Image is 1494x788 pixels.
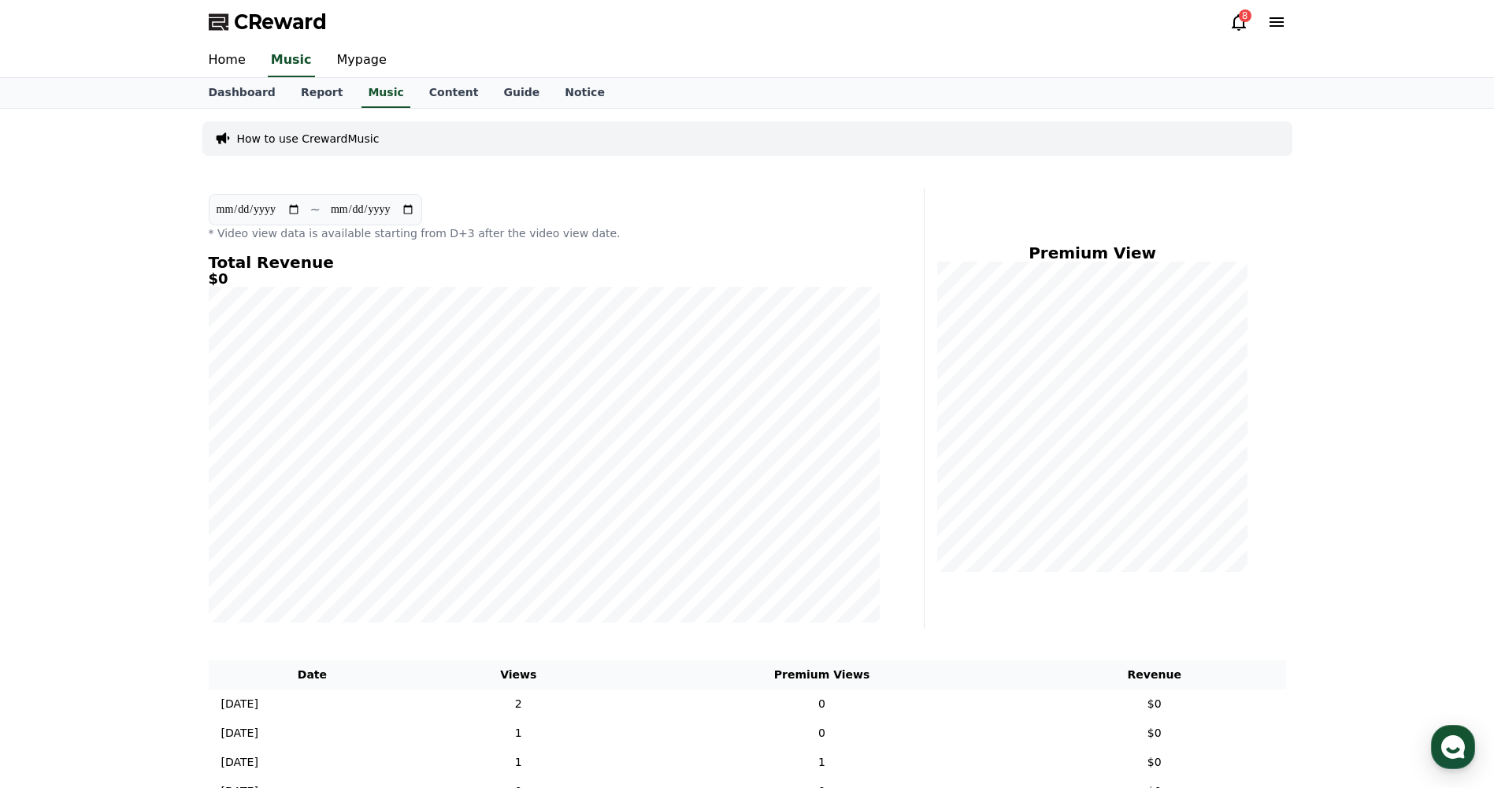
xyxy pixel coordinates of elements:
[361,78,410,108] a: Music
[416,689,621,719] td: 2
[1023,660,1286,689] th: Revenue
[937,244,1248,262] h4: Premium View
[310,200,321,219] p: ~
[268,44,315,77] a: Music
[288,78,356,108] a: Report
[1229,13,1248,32] a: 8
[209,660,417,689] th: Date
[417,78,491,108] a: Content
[416,719,621,748] td: 1
[209,254,880,271] h4: Total Revenue
[209,271,880,287] h5: $0
[237,131,380,147] a: How to use CrewardMusic
[621,689,1023,719] td: 0
[1023,719,1286,748] td: $0
[552,78,617,108] a: Notice
[221,696,258,712] p: [DATE]
[621,660,1023,689] th: Premium Views
[209,9,327,35] a: CReward
[234,9,327,35] span: CReward
[324,44,399,77] a: Mypage
[196,78,288,108] a: Dashboard
[221,725,258,742] p: [DATE]
[209,225,880,241] p: * Video view data is available starting from D+3 after the video view date.
[1023,689,1286,719] td: $0
[621,748,1023,777] td: 1
[1239,9,1251,22] div: 8
[196,44,258,77] a: Home
[621,719,1023,748] td: 0
[491,78,552,108] a: Guide
[416,748,621,777] td: 1
[221,754,258,771] p: [DATE]
[1023,748,1286,777] td: $0
[416,660,621,689] th: Views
